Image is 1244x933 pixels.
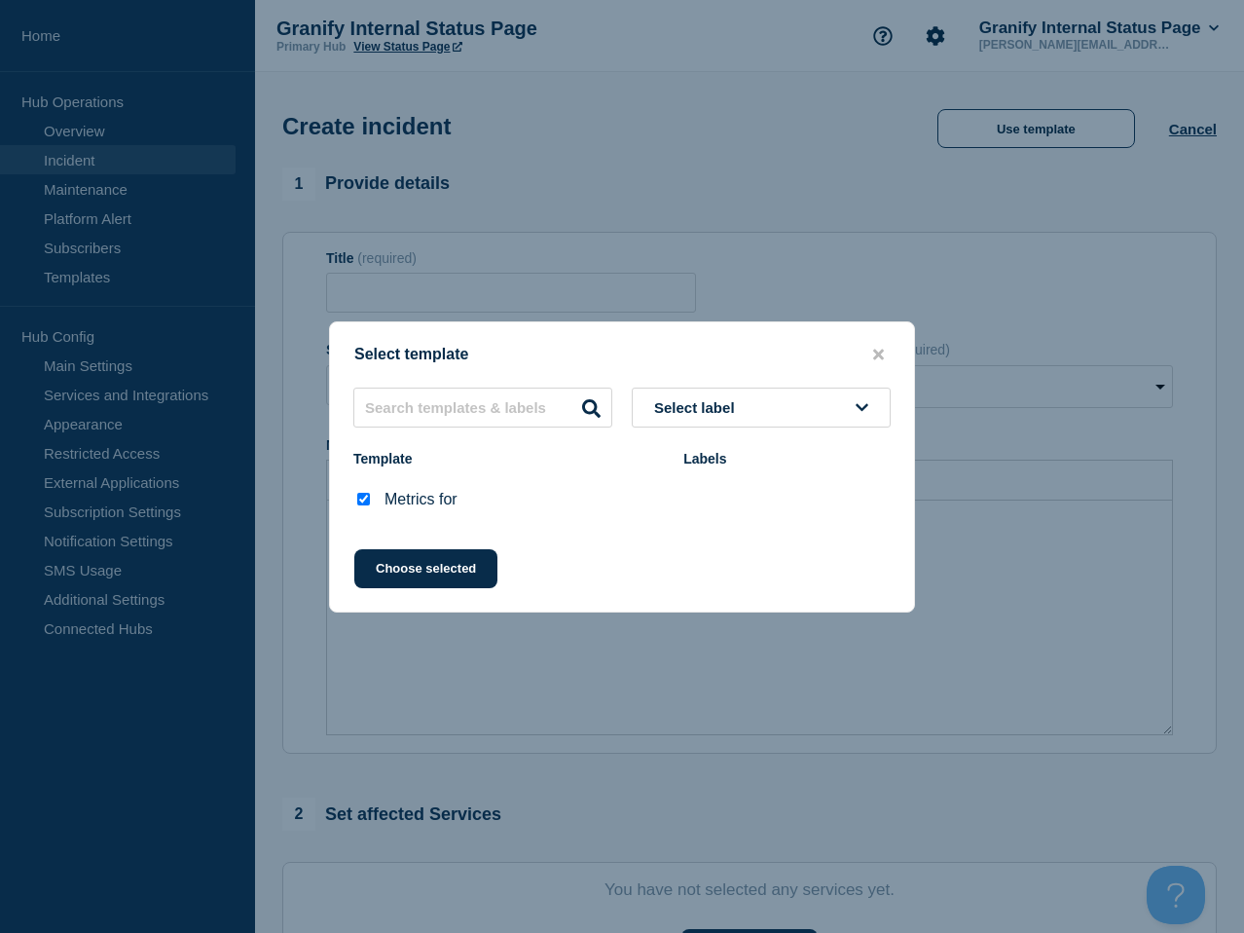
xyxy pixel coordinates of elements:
input: Search templates & labels [353,388,612,428]
button: Choose selected [354,549,497,588]
button: close button [867,346,890,364]
div: Template [353,451,664,466]
div: Select template [330,346,914,364]
span: Select label [654,399,743,416]
input: Metrics for checkbox [357,493,370,505]
p: Metrics for [384,491,457,508]
button: Select label [632,388,891,428]
div: Labels [683,451,891,466]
